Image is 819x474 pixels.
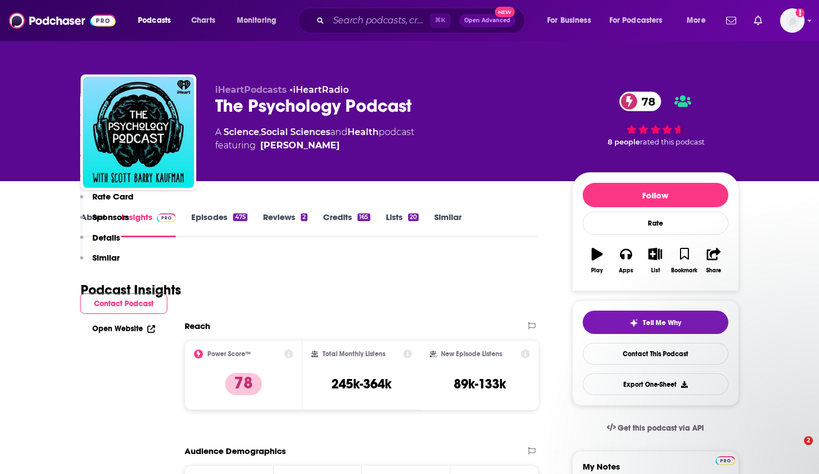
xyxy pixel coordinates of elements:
a: Scott Barry Kaufman [260,139,340,152]
button: Sponsors [80,212,129,232]
div: 165 [358,213,370,221]
a: Episodes475 [191,212,247,237]
span: and [330,127,348,137]
h3: 89k-133k [454,376,506,392]
span: Open Advanced [464,18,510,23]
iframe: Intercom live chat [781,436,808,463]
span: Charts [191,13,215,28]
button: open menu [130,12,185,29]
p: Sponsors [92,212,129,222]
span: ⌘ K [430,13,450,28]
a: Get this podcast via API [598,415,713,442]
span: featuring [215,139,414,152]
p: 78 [225,373,262,395]
a: 78 [619,92,661,111]
button: Follow [583,183,728,207]
button: Details [80,232,120,253]
a: Similar [434,212,461,237]
div: 475 [233,213,247,221]
button: tell me why sparkleTell Me Why [583,311,728,334]
span: For Business [547,13,591,28]
a: Credits165 [323,212,370,237]
div: 20 [408,213,419,221]
span: iHeartPodcasts [215,84,287,95]
a: Lists20 [386,212,419,237]
img: Podchaser - Follow, Share and Rate Podcasts [9,10,116,31]
h3: 245k-364k [331,376,391,392]
button: Export One-Sheet [583,373,728,395]
button: Open AdvancedNew [459,14,515,27]
span: For Podcasters [609,13,663,28]
span: More [687,13,706,28]
span: 78 [631,92,661,111]
a: Reviews2 [263,212,307,237]
h2: Power Score™ [207,350,251,358]
a: Health [348,127,379,137]
button: open menu [229,12,291,29]
span: , [259,127,261,137]
h2: Reach [185,321,210,331]
h2: Audience Demographics [185,446,286,456]
p: Similar [92,252,120,263]
span: • [290,84,349,95]
button: open menu [539,12,605,29]
img: The Psychology Podcast [83,77,194,188]
a: Science [224,127,259,137]
img: User Profile [780,8,805,33]
a: Open Website [92,324,155,333]
a: Show notifications dropdown [749,11,767,30]
p: Details [92,232,120,243]
span: rated this podcast [640,138,704,146]
button: open menu [679,12,719,29]
input: Search podcasts, credits, & more... [329,12,430,29]
button: Contact Podcast [80,293,167,314]
h2: Total Monthly Listens [322,350,385,358]
a: Charts [184,12,222,29]
a: Social Sciences [261,127,330,137]
a: Pro website [716,455,735,465]
span: 2 [804,436,813,445]
div: Search podcasts, credits, & more... [309,8,535,33]
div: A podcast [215,126,414,152]
div: 2 [301,213,307,221]
a: iHeartRadio [293,84,349,95]
img: Podchaser Pro [716,456,735,465]
div: 78 8 peoplerated this podcast [572,84,739,153]
div: Rate [583,212,728,234]
h2: New Episode Listens [441,350,502,358]
button: open menu [602,12,679,29]
a: Show notifications dropdown [722,11,741,30]
button: Play [583,241,612,281]
a: Contact This Podcast [583,343,728,365]
button: Similar [80,252,120,273]
svg: Add a profile image [796,8,805,17]
span: Monitoring [237,13,276,28]
span: New [495,7,515,17]
span: Logged in as htibbitts [780,8,805,33]
span: Podcasts [138,13,171,28]
span: 8 people [608,138,640,146]
button: Show profile menu [780,8,805,33]
div: Play [591,267,603,274]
